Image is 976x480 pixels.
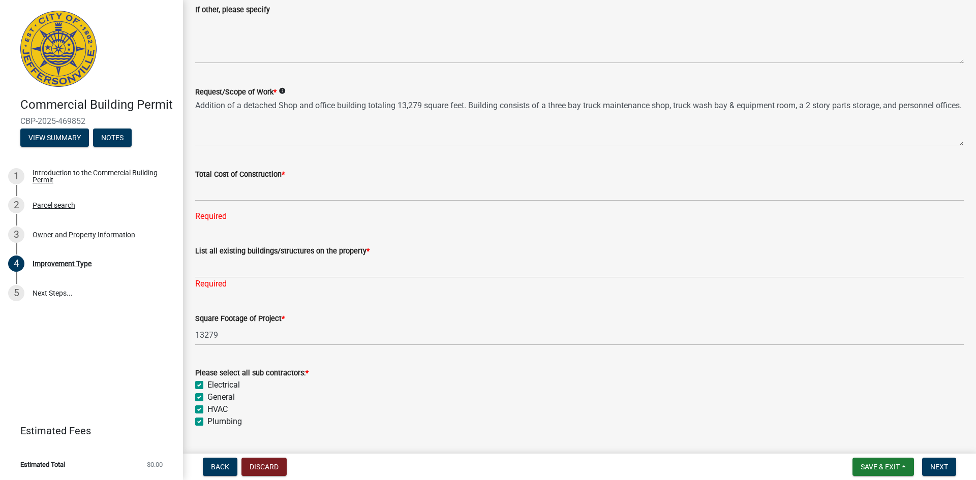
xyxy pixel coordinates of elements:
div: Parcel search [33,202,75,209]
label: Square Footage of Project [195,315,285,323]
label: HVAC [207,403,228,415]
label: Electrical [207,379,240,391]
button: Save & Exit [852,458,914,476]
wm-modal-confirm: Notes [93,134,132,142]
img: City of Jeffersonville, Indiana [20,11,97,87]
span: Estimated Total [20,461,65,468]
label: List all existing buildings/structures on the property [195,248,370,255]
div: 4 [8,255,24,272]
label: Total Cost of Construction [195,171,285,178]
button: Discard [241,458,287,476]
wm-modal-confirm: Summary [20,134,89,142]
label: If other, please specify [195,7,270,14]
div: Introduction to the Commercial Building Permit [33,169,167,183]
h4: Commercial Building Permit [20,98,175,112]
div: Owner and Property Information [33,231,135,238]
a: Estimated Fees [8,421,167,441]
span: Save & Exit [861,463,900,471]
div: Required [195,278,964,290]
label: General [207,391,235,403]
span: CBP-2025-469852 [20,116,163,126]
button: View Summary [20,129,89,147]
label: Request/Scope of Work [195,89,277,96]
label: Plumbing [207,415,242,428]
div: Improvement Type [33,260,91,267]
span: Next [930,463,948,471]
div: 5 [8,285,24,301]
div: 1 [8,168,24,184]
label: Please select all sub contractors: [195,370,309,377]
i: info [279,87,286,94]
div: 2 [8,197,24,213]
button: Back [203,458,237,476]
div: Required [195,210,964,222]
button: Next [922,458,956,476]
div: 3 [8,227,24,243]
span: Back [211,463,229,471]
span: $0.00 [147,461,163,468]
button: Notes [93,129,132,147]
